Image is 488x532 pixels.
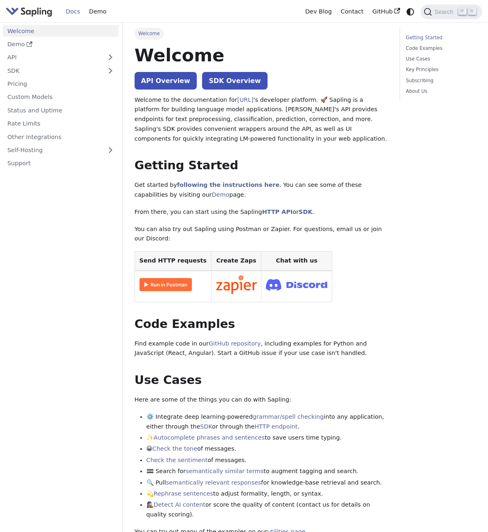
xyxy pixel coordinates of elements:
[6,6,55,18] a: Sapling.ai
[166,479,261,486] a: semantically relevant responses
[266,276,327,293] img: Join Discord
[135,72,197,90] a: API Overview
[135,207,388,217] p: From there, you can start using the Sapling or .
[237,97,254,103] a: [URL]
[146,456,388,465] li: of messages.
[3,25,119,37] a: Welcome
[458,8,466,15] kbd: ⌘
[186,468,263,474] a: semantically similar terms
[406,55,473,63] a: Use Cases
[468,8,476,15] kbd: K
[3,118,119,130] a: Rate Limits
[406,45,473,52] a: Code Examples
[3,157,119,169] a: Support
[135,317,388,332] h2: Code Examples
[212,191,229,198] a: Demo
[154,490,213,497] a: Rephrase sentences
[146,478,388,488] li: 🔍 Pull for knowledge-base retrieval and search.
[135,395,388,405] p: Here are some of the things you can do with Sapling:
[261,251,332,271] th: Chat with us
[177,182,279,188] a: following the instructions here
[254,423,297,430] a: HTTP endpoint
[135,158,388,173] h2: Getting Started
[154,501,205,508] a: Detect AI content
[135,28,388,39] nav: Breadcrumbs
[146,457,208,463] a: Check the sentiment
[102,52,119,63] button: Expand sidebar category 'API'
[153,445,197,452] a: Check the tone
[299,209,312,215] a: SDK
[135,95,388,144] p: Welcome to the documentation for 's developer platform. 🚀 Sapling is a platform for building lang...
[146,444,388,454] li: 😀 of messages.
[202,72,267,90] a: SDK Overview
[3,52,102,63] a: API
[85,5,111,18] a: Demo
[146,467,388,476] li: 🟰 Search for to augment tagging and search.
[200,423,212,430] a: SDK
[146,500,388,520] li: 🕵🏽‍♀️ or score the quality of content (contact us for details on quality scoring).
[139,278,192,291] img: Run in Postman
[336,5,368,18] a: Contact
[135,180,388,200] p: Get started by . You can see some of these capabilities by visiting our page.
[135,373,388,388] h2: Use Cases
[405,6,416,18] button: Switch between dark and light mode (currently system mode)
[3,131,119,143] a: Other Integrations
[406,66,473,74] a: Key Principles
[146,412,388,432] li: ⚙️ Integrate deep learning-powered into any application, either through the or through the .
[102,65,119,76] button: Expand sidebar category 'SDK'
[146,433,388,443] li: ✨ to save users time typing.
[216,275,257,294] img: Connect in Zapier
[368,5,404,18] a: GitHub
[432,9,458,15] span: Search
[135,44,388,66] h1: Welcome
[61,5,85,18] a: Docs
[135,28,164,39] span: Welcome
[253,413,324,420] a: grammar/spell checking
[406,88,473,95] a: About Us
[135,339,388,359] p: Find example code in our , including examples for Python and JavaScript (React, Angular). Start a...
[421,4,482,19] button: Search (Command+K)
[3,38,119,50] a: Demo
[3,104,119,116] a: Status and Uptime
[146,489,388,499] li: 💫 to adjust formality, length, or syntax.
[209,340,261,347] a: GitHub repository
[406,77,473,85] a: Subscribing
[3,78,119,90] a: Pricing
[406,34,473,42] a: Getting Started
[154,434,265,441] a: Autocomplete phrases and sentences
[3,144,119,156] a: Self-Hosting
[3,91,119,103] a: Custom Models
[211,251,261,271] th: Create Zaps
[262,209,293,215] a: HTTP API
[301,5,336,18] a: Dev Blog
[6,6,52,18] img: Sapling.ai
[135,224,388,244] p: You can also try out Sapling using Postman or Zapier. For questions, email us or join our Discord:
[3,65,102,76] a: SDK
[135,251,211,271] th: Send HTTP requests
